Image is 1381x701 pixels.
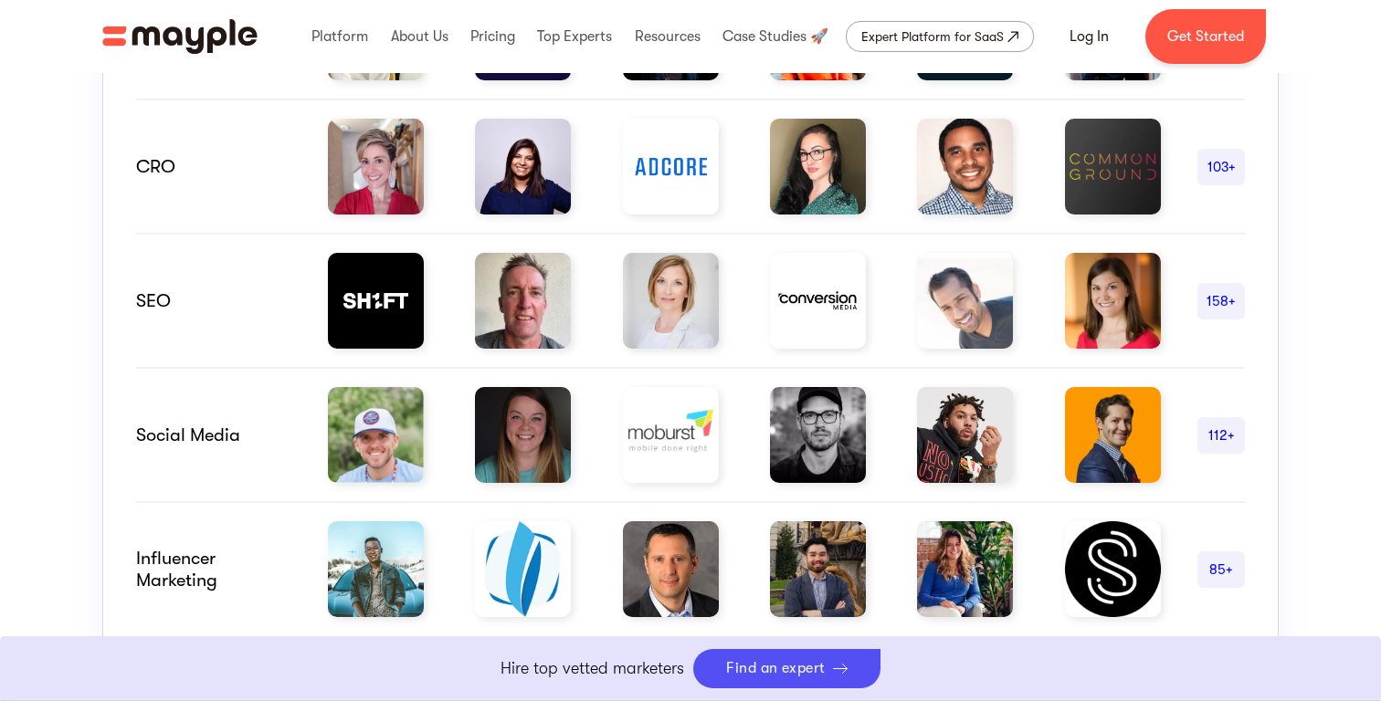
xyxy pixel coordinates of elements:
[307,7,373,66] div: Platform
[532,7,617,66] div: Top Experts
[1197,156,1245,178] div: 103+
[861,26,1004,47] div: Expert Platform for SaaS
[1197,290,1245,312] div: 158+
[1197,424,1245,446] div: 112+
[846,21,1034,52] a: Expert Platform for SaaS
[102,19,258,54] a: home
[1052,489,1381,701] iframe: Chat Widget
[136,424,291,446] div: Social Media
[630,7,705,66] div: Resources
[102,19,258,54] img: Mayple logo
[136,290,291,312] div: SEO
[1052,489,1381,701] div: וידג'ט של צ'אט
[466,7,520,66] div: Pricing
[136,156,291,178] div: CRO
[386,7,453,66] div: About Us
[1145,9,1266,64] a: Get Started
[136,548,291,591] div: Influencer marketing
[1048,15,1131,58] a: Log In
